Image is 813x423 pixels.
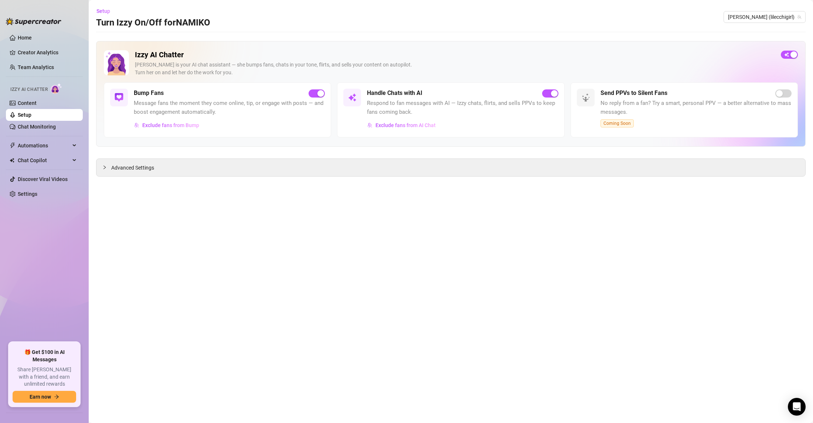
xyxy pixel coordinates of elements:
[10,158,14,163] img: Chat Copilot
[96,17,210,29] h3: Turn Izzy On/Off for NAMIKO
[348,93,357,102] img: svg%3e
[367,119,436,131] button: Exclude fans from AI Chat
[367,123,373,128] img: svg%3e
[134,99,325,116] span: Message fans the moment they come online, tip, or engage with posts — and boost engagement automa...
[142,122,199,128] span: Exclude fans from Bump
[10,86,48,93] span: Izzy AI Chatter
[135,61,775,76] div: [PERSON_NAME] is your AI chat assistant — she bumps fans, chats in your tone, flirts, and sells y...
[728,11,801,23] span: NAMIKO (lilecchigirl)
[601,119,634,127] span: Coming Soon
[601,89,667,98] h5: Send PPVs to Silent Fans
[13,391,76,403] button: Earn nowarrow-right
[30,394,51,400] span: Earn now
[6,18,61,25] img: logo-BBDzfeDw.svg
[102,163,111,171] div: collapsed
[18,191,37,197] a: Settings
[111,164,154,172] span: Advanced Settings
[18,35,32,41] a: Home
[10,143,16,149] span: thunderbolt
[134,89,164,98] h5: Bump Fans
[581,93,590,102] img: svg%3e
[367,89,422,98] h5: Handle Chats with AI
[18,140,70,151] span: Automations
[367,99,558,116] span: Respond to fan messages with AI — Izzy chats, flirts, and sells PPVs to keep fans coming back.
[18,124,56,130] a: Chat Monitoring
[13,349,76,363] span: 🎁 Get $100 in AI Messages
[375,122,436,128] span: Exclude fans from AI Chat
[13,366,76,388] span: Share [PERSON_NAME] with a friend, and earn unlimited rewards
[18,100,37,106] a: Content
[18,176,68,182] a: Discover Viral Videos
[96,5,116,17] button: Setup
[104,50,129,75] img: Izzy AI Chatter
[134,119,200,131] button: Exclude fans from Bump
[54,394,59,399] span: arrow-right
[96,8,110,14] span: Setup
[18,112,31,118] a: Setup
[797,15,802,19] span: team
[18,64,54,70] a: Team Analytics
[134,123,139,128] img: svg%3e
[51,83,62,94] img: AI Chatter
[18,47,77,58] a: Creator Analytics
[135,50,775,59] h2: Izzy AI Chatter
[18,154,70,166] span: Chat Copilot
[788,398,806,416] div: Open Intercom Messenger
[115,93,123,102] img: svg%3e
[601,99,792,116] span: No reply from a fan? Try a smart, personal PPV — a better alternative to mass messages.
[102,165,107,170] span: collapsed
